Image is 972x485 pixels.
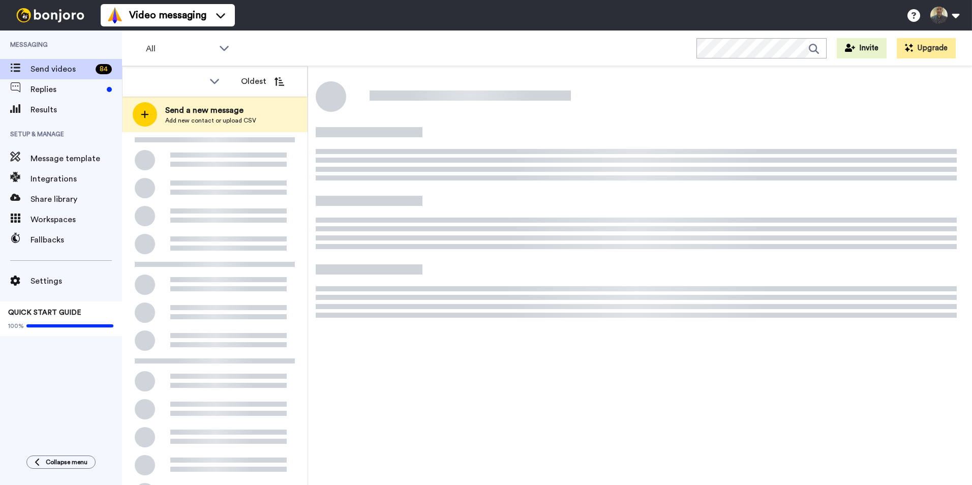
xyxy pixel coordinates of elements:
span: Message template [31,153,122,165]
span: Send videos [31,63,92,75]
button: Oldest [233,71,292,92]
span: Video messaging [129,8,206,22]
span: Replies [31,83,103,96]
span: Add new contact or upload CSV [165,116,256,125]
span: Integrations [31,173,122,185]
span: All [146,43,214,55]
span: Results [31,104,122,116]
div: 84 [96,64,112,74]
span: Settings [31,275,122,287]
span: 100% [8,322,24,330]
span: Share library [31,193,122,205]
span: Fallbacks [31,234,122,246]
button: Invite [837,38,887,58]
span: Send a new message [165,104,256,116]
button: Upgrade [897,38,956,58]
button: Collapse menu [26,456,96,469]
img: bj-logo-header-white.svg [12,8,88,22]
span: Collapse menu [46,458,87,466]
span: Workspaces [31,214,122,226]
span: QUICK START GUIDE [8,309,81,316]
img: vm-color.svg [107,7,123,23]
